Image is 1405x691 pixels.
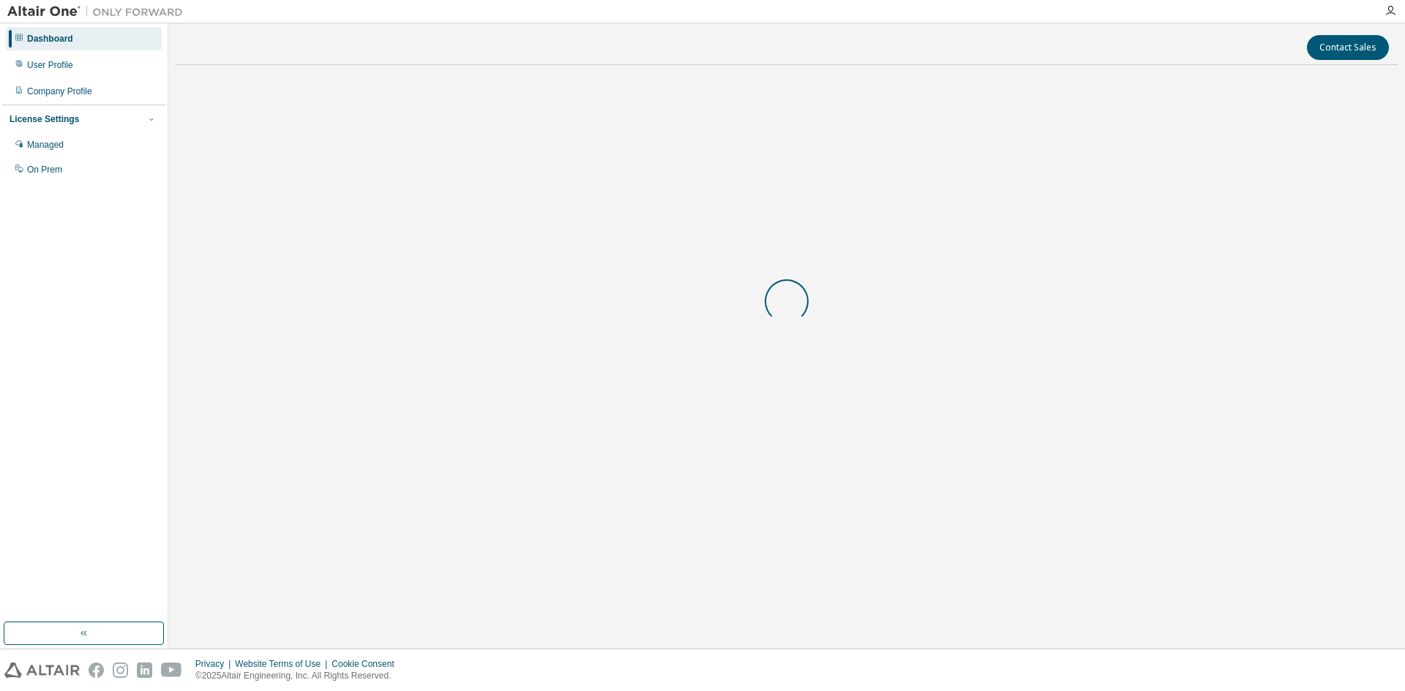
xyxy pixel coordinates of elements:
div: Dashboard [27,33,73,45]
div: On Prem [27,164,62,175]
div: User Profile [27,59,73,71]
img: altair_logo.svg [4,662,80,678]
img: linkedin.svg [137,662,152,678]
button: Contact Sales [1307,35,1389,60]
p: © 2025 Altair Engineering, Inc. All Rights Reserved. [195,670,403,682]
img: instagram.svg [113,662,128,678]
img: facebook.svg [89,662,104,678]
div: Managed [27,139,64,151]
img: youtube.svg [161,662,182,678]
img: Altair One [7,4,190,19]
div: Privacy [195,658,235,670]
div: License Settings [10,113,79,125]
div: Company Profile [27,86,92,97]
div: Website Terms of Use [235,658,331,670]
div: Cookie Consent [331,658,402,670]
